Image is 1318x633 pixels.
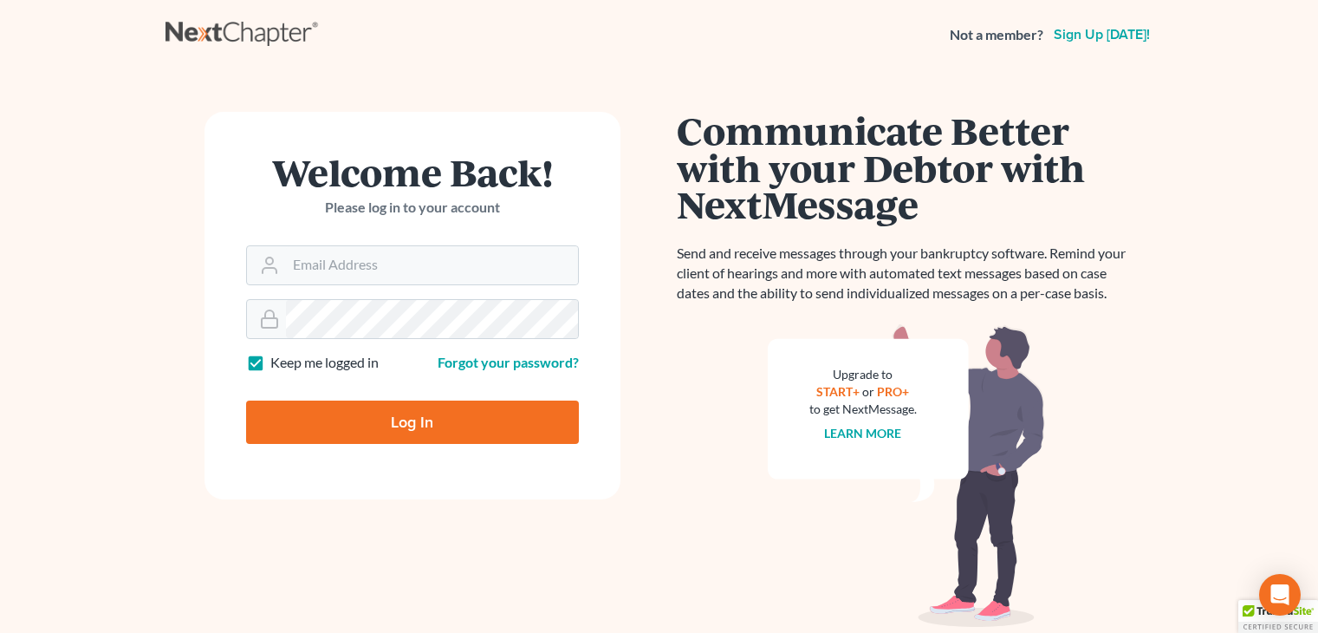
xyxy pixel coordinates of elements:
div: Upgrade to [809,366,917,383]
div: Open Intercom Messenger [1259,574,1301,616]
div: TrustedSite Certified [1238,600,1318,633]
a: Forgot your password? [438,354,579,370]
span: or [862,384,874,399]
a: PRO+ [877,384,909,399]
p: Please log in to your account [246,198,579,218]
strong: Not a member? [950,25,1043,45]
h1: Communicate Better with your Debtor with NextMessage [677,112,1136,223]
div: to get NextMessage. [809,401,917,418]
a: Sign up [DATE]! [1050,28,1153,42]
a: Learn more [824,426,901,440]
label: Keep me logged in [270,353,379,373]
p: Send and receive messages through your bankruptcy software. Remind your client of hearings and mo... [677,244,1136,303]
img: nextmessage_bg-59042aed3d76b12b5cd301f8e5b87938c9018125f34e5fa2b7a6b67550977c72.svg [768,324,1045,628]
h1: Welcome Back! [246,153,579,191]
input: Email Address [286,246,578,284]
a: START+ [816,384,860,399]
input: Log In [246,401,579,444]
